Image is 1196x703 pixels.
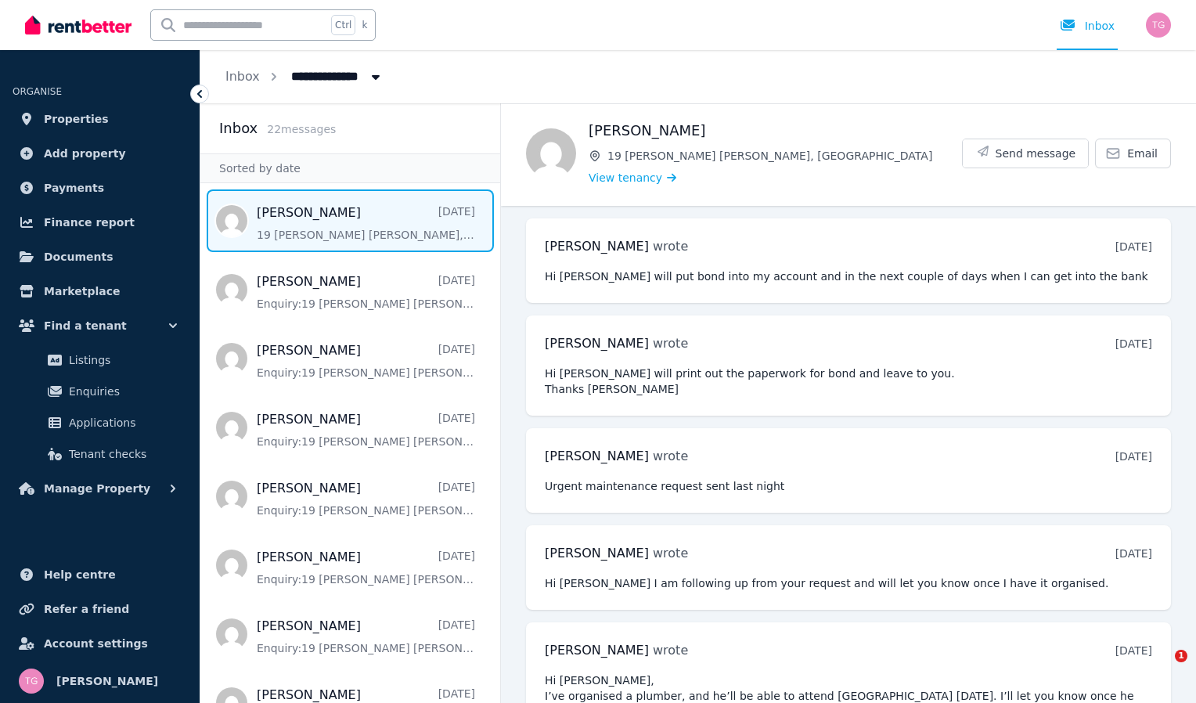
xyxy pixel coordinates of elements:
a: Tenant checks [19,438,181,470]
pre: Hi [PERSON_NAME] I am following up from your request and will let you know once I have it organised. [545,575,1152,591]
a: Enquiries [19,376,181,407]
span: [PERSON_NAME] [545,643,649,658]
time: [DATE] [1115,240,1152,253]
span: [PERSON_NAME] [545,336,649,351]
time: [DATE] [1115,450,1152,463]
pre: Hi [PERSON_NAME] will print out the paperwork for bond and leave to you. Thanks [PERSON_NAME] [545,366,1152,397]
div: Inbox [1060,18,1115,34]
span: Help centre [44,565,116,584]
iframe: Intercom live chat [1143,650,1180,687]
span: [PERSON_NAME] [545,546,649,561]
img: Josephine Spence [526,128,576,178]
span: Marketplace [44,282,120,301]
span: Finance report [44,213,135,232]
a: Account settings [13,628,187,659]
span: 1 [1175,650,1187,662]
a: Applications [19,407,181,438]
span: Tenant checks [69,445,175,463]
a: [PERSON_NAME][DATE]Enquiry:19 [PERSON_NAME] [PERSON_NAME], [GEOGRAPHIC_DATA]. [257,617,475,656]
span: wrote [653,239,688,254]
a: [PERSON_NAME][DATE]19 [PERSON_NAME] [PERSON_NAME], [GEOGRAPHIC_DATA]. [257,204,475,243]
a: Email [1095,139,1171,168]
span: Send message [996,146,1076,161]
a: [PERSON_NAME][DATE]Enquiry:19 [PERSON_NAME] [PERSON_NAME], [GEOGRAPHIC_DATA]. [257,272,475,312]
button: Send message [963,139,1089,168]
div: Sorted by date [200,153,500,183]
span: 19 [PERSON_NAME] [PERSON_NAME], [GEOGRAPHIC_DATA] [607,148,962,164]
a: Listings [19,344,181,376]
img: Thomas Grant [1146,13,1171,38]
span: wrote [653,449,688,463]
img: Thomas Grant [19,669,44,694]
span: wrote [653,546,688,561]
a: [PERSON_NAME][DATE]Enquiry:19 [PERSON_NAME] [PERSON_NAME], [GEOGRAPHIC_DATA]. [257,479,475,518]
span: Documents [44,247,113,266]
a: Add property [13,138,187,169]
span: wrote [653,643,688,658]
span: Email [1127,146,1158,161]
span: Payments [44,178,104,197]
a: Properties [13,103,187,135]
span: Properties [44,110,109,128]
span: ORGANISE [13,86,62,97]
a: Refer a friend [13,593,187,625]
span: [PERSON_NAME] [56,672,158,690]
a: [PERSON_NAME][DATE]Enquiry:19 [PERSON_NAME] [PERSON_NAME], [GEOGRAPHIC_DATA]. [257,410,475,449]
span: Add property [44,144,126,163]
h2: Inbox [219,117,258,139]
span: Find a tenant [44,316,127,335]
time: [DATE] [1115,644,1152,657]
span: [PERSON_NAME] [545,239,649,254]
span: View tenancy [589,170,662,186]
a: Marketplace [13,276,187,307]
span: Applications [69,413,175,432]
button: Find a tenant [13,310,187,341]
time: [DATE] [1115,337,1152,350]
time: [DATE] [1115,547,1152,560]
pre: Urgent maintenance request sent last night [545,478,1152,494]
span: Ctrl [331,15,355,35]
pre: Hi [PERSON_NAME] will put bond into my account and in the next couple of days when I can get into... [545,269,1152,284]
span: Refer a friend [44,600,129,618]
a: View tenancy [589,170,676,186]
span: Manage Property [44,479,150,498]
a: Documents [13,241,187,272]
span: Enquiries [69,382,175,401]
span: Listings [69,351,175,370]
a: Inbox [225,69,260,84]
h1: [PERSON_NAME] [589,120,962,142]
span: Account settings [44,634,148,653]
span: k [362,19,367,31]
button: Manage Property [13,473,187,504]
span: [PERSON_NAME] [545,449,649,463]
a: [PERSON_NAME][DATE]Enquiry:19 [PERSON_NAME] [PERSON_NAME], [GEOGRAPHIC_DATA]. [257,548,475,587]
span: wrote [653,336,688,351]
a: Help centre [13,559,187,590]
span: 22 message s [267,123,336,135]
a: [PERSON_NAME][DATE]Enquiry:19 [PERSON_NAME] [PERSON_NAME], [GEOGRAPHIC_DATA]. [257,341,475,380]
img: RentBetter [25,13,131,37]
a: Finance report [13,207,187,238]
a: Payments [13,172,187,204]
nav: Breadcrumb [200,50,409,103]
